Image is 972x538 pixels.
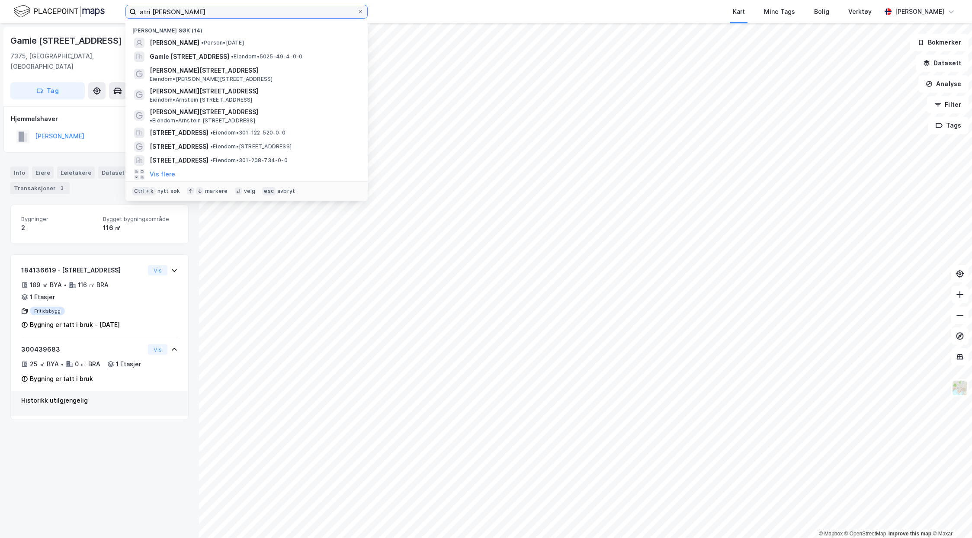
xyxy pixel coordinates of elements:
div: velg [244,188,256,195]
span: • [201,39,204,46]
span: • [210,143,213,150]
div: [PERSON_NAME] søk (14) [125,20,368,36]
a: Improve this map [889,531,931,537]
button: Datasett [916,54,969,72]
button: Filter [927,96,969,113]
span: [PERSON_NAME][STREET_ADDRESS] [150,86,357,96]
div: 184136619 - [STREET_ADDRESS] [21,265,144,275]
button: Vis [148,265,167,275]
div: markere [205,188,228,195]
span: Eiendom • Arnstein [STREET_ADDRESS] [150,117,255,124]
div: 3 [58,184,66,192]
div: Bygning er tatt i bruk - [DATE] [30,320,120,330]
a: OpenStreetMap [844,531,886,537]
button: Tags [928,117,969,134]
button: Vis flere [150,169,175,179]
span: [PERSON_NAME][STREET_ADDRESS] [150,107,258,117]
div: Info [10,167,29,179]
div: Leietakere [57,167,95,179]
div: nytt søk [157,188,180,195]
div: 116 ㎡ BRA [78,280,109,290]
div: Mine Tags [764,6,795,17]
span: Eiendom • 5025-49-4-0-0 [231,53,302,60]
div: Ctrl + k [132,187,156,195]
span: • [150,117,152,124]
img: Z [952,380,968,396]
span: Eiendom • 301-122-520-0-0 [210,129,286,136]
div: Eiere [32,167,54,179]
div: • [64,282,67,288]
div: avbryt [277,188,295,195]
div: Hjemmelshaver [11,114,188,124]
span: • [231,53,234,60]
div: Historikk utilgjengelig [21,395,178,406]
div: 1 Etasjer [30,292,55,302]
span: Gamle [STREET_ADDRESS] [150,51,229,62]
div: 0 ㎡ BRA [75,359,100,369]
div: Datasett [98,167,131,179]
div: 7375, [GEOGRAPHIC_DATA], [GEOGRAPHIC_DATA] [10,51,154,72]
span: • [210,129,213,136]
button: Vis [148,344,167,355]
span: [STREET_ADDRESS] [150,155,209,166]
img: logo.f888ab2527a4732fd821a326f86c7f29.svg [14,4,105,19]
div: 25 ㎡ BYA [30,359,59,369]
div: • [61,361,64,368]
span: Bygget bygningsområde [103,215,178,223]
div: 1 Etasjer [116,359,141,369]
div: Bygning er tatt i bruk [30,374,93,384]
span: Eiendom • 301-208-734-0-0 [210,157,288,164]
span: • [210,157,213,163]
div: Verktøy [848,6,872,17]
div: [PERSON_NAME] [895,6,944,17]
div: esc [262,187,276,195]
div: 2 [21,223,96,233]
iframe: Chat Widget [929,496,972,538]
span: Eiendom • [PERSON_NAME][STREET_ADDRESS] [150,76,273,83]
span: Eiendom • Arnstein [STREET_ADDRESS] [150,96,253,103]
div: Kart [733,6,745,17]
span: [PERSON_NAME][STREET_ADDRESS] [150,65,357,76]
div: 189 ㎡ BYA [30,280,62,290]
div: Transaksjoner [10,182,70,194]
span: Eiendom • [STREET_ADDRESS] [210,143,292,150]
span: [STREET_ADDRESS] [150,141,209,152]
div: Bolig [814,6,829,17]
div: Gamle [STREET_ADDRESS] [10,34,124,48]
span: Bygninger [21,215,96,223]
button: Analyse [918,75,969,93]
input: Søk på adresse, matrikkel, gårdeiere, leietakere eller personer [136,5,357,18]
span: Person • [DATE] [201,39,244,46]
button: Bokmerker [910,34,969,51]
span: [PERSON_NAME] [150,38,199,48]
a: Mapbox [819,531,843,537]
button: Tag [10,82,85,99]
div: 300439683 [21,344,144,355]
span: [STREET_ADDRESS] [150,128,209,138]
div: 116 ㎡ [103,223,178,233]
